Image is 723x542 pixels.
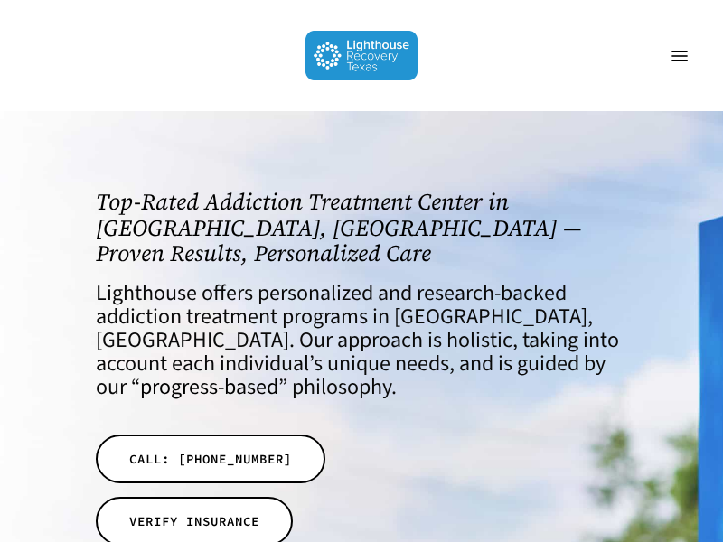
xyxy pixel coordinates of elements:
[96,189,627,266] h1: Top-Rated Addiction Treatment Center in [GEOGRAPHIC_DATA], [GEOGRAPHIC_DATA] — Proven Results, Pe...
[140,371,278,403] a: progress-based
[662,47,698,65] a: Navigation Menu
[305,31,418,80] img: Lighthouse Recovery Texas
[96,435,325,483] a: CALL: [PHONE_NUMBER]
[96,282,627,399] h4: Lighthouse offers personalized and research-backed addiction treatment programs in [GEOGRAPHIC_DA...
[129,450,292,468] span: CALL: [PHONE_NUMBER]
[129,512,259,530] span: VERIFY INSURANCE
